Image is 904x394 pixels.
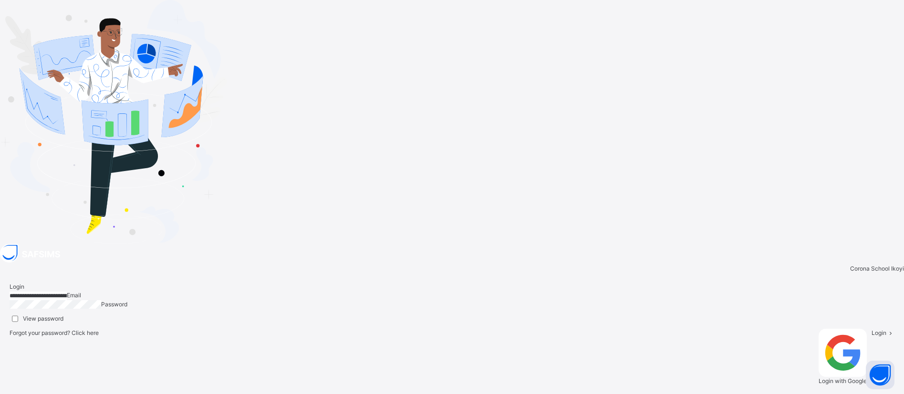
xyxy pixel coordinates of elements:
span: Email [67,292,81,299]
span: Login [10,283,24,290]
span: Forgot your password? [10,329,99,336]
button: Open asap [866,361,894,389]
span: Password [101,301,127,308]
a: Click here [72,329,99,336]
label: View password [23,314,63,323]
img: google.396cfc9801f0270233282035f929180a.svg [819,329,867,377]
span: Corona School Ikoyi [850,264,904,273]
span: Login with Google [819,377,867,384]
span: Login [872,329,886,336]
